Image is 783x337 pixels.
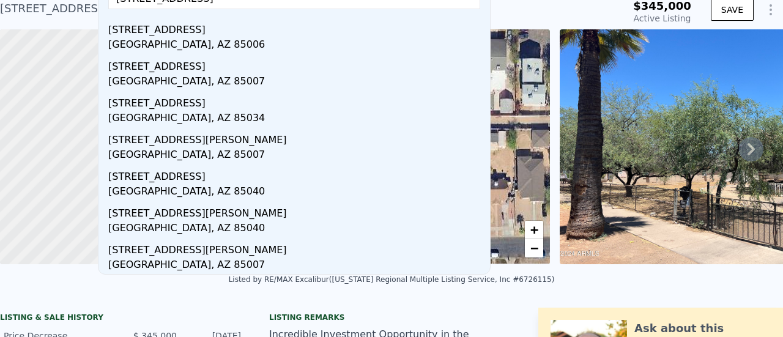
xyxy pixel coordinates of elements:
[530,222,538,237] span: +
[108,184,485,201] div: [GEOGRAPHIC_DATA], AZ 85040
[634,13,691,23] span: Active Listing
[108,221,485,238] div: [GEOGRAPHIC_DATA], AZ 85040
[525,221,543,239] a: Zoom in
[108,201,485,221] div: [STREET_ADDRESS][PERSON_NAME]
[108,37,485,54] div: [GEOGRAPHIC_DATA], AZ 85006
[108,18,485,37] div: [STREET_ADDRESS]
[108,147,485,165] div: [GEOGRAPHIC_DATA], AZ 85007
[229,275,555,284] div: Listed by RE/MAX Excalibur ([US_STATE] Regional Multiple Listing Service, Inc #6726115)
[530,240,538,256] span: −
[108,54,485,74] div: [STREET_ADDRESS]
[108,238,485,257] div: [STREET_ADDRESS][PERSON_NAME]
[108,128,485,147] div: [STREET_ADDRESS][PERSON_NAME]
[108,257,485,275] div: [GEOGRAPHIC_DATA], AZ 85007
[108,74,485,91] div: [GEOGRAPHIC_DATA], AZ 85007
[108,111,485,128] div: [GEOGRAPHIC_DATA], AZ 85034
[108,91,485,111] div: [STREET_ADDRESS]
[108,165,485,184] div: [STREET_ADDRESS]
[269,313,514,322] div: Listing remarks
[525,239,543,257] a: Zoom out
